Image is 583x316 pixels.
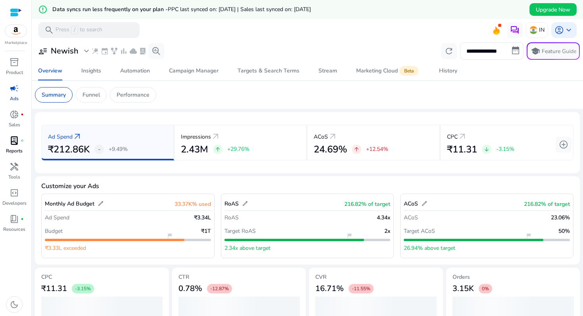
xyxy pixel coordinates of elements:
[139,47,147,55] span: lab_profile
[10,84,19,93] span: campaign
[73,132,82,141] a: arrow_outward
[56,26,102,34] p: Press to search
[404,244,455,252] p: 26.94% above target
[75,286,91,292] span: -3.15%
[356,68,420,74] div: Marketing Cloud
[404,213,418,222] p: ACoS
[315,274,437,281] h5: CVR
[559,140,568,149] span: add_circle
[82,46,91,56] span: expand_more
[564,25,573,35] span: keyboard_arrow_down
[352,286,370,292] span: -11.55%
[178,274,300,281] h5: CTR
[120,47,128,55] span: bar_chart
[117,91,150,99] p: Performance
[38,5,48,14] mat-icon: error_outline
[41,183,99,190] h4: Customize your Ads
[48,144,90,155] h2: ₹212.86K
[210,286,229,292] span: -12.87%
[482,286,489,292] span: 0%
[51,46,79,56] h3: Newish
[82,91,100,99] p: Funnel
[377,213,390,222] p: 4.34
[387,214,390,221] span: x
[6,147,23,154] p: Reports
[542,48,576,55] p: Feature Guide
[201,227,211,235] p: ₹1T
[21,217,24,221] span: fiber_manual_record
[169,68,219,74] div: Campaign Manager
[496,147,514,152] p: -3.15%
[45,201,94,207] h5: Monthly Ad Budget
[10,188,19,198] span: code_blocks
[211,132,221,141] a: arrow_outward
[2,200,27,207] p: Developers
[10,136,19,145] span: lab_profile
[314,133,328,141] p: ACoS
[404,201,418,207] h5: ACoS
[148,43,164,59] button: search_insights
[215,146,221,152] span: arrow_upward
[527,42,580,60] button: schoolFeature Guide
[168,6,311,13] span: PPC last synced on: [DATE] | Sales last synced on: [DATE]
[328,132,338,141] a: arrow_outward
[346,233,353,239] span: flag_2
[45,244,86,252] p: ₹3.33L exceeded
[447,133,458,141] p: CPC
[458,132,467,141] a: arrow_outward
[167,233,173,239] span: flag_2
[5,25,27,37] img: amazon.svg
[399,66,418,76] span: Beta
[21,113,24,116] span: fiber_manual_record
[91,47,99,55] span: wand_stars
[152,46,161,56] span: search_insights
[194,213,211,222] p: ₹3.34L
[224,201,239,207] h5: RoAS
[238,68,299,74] div: Targets & Search Terms
[44,25,54,35] span: search
[387,227,390,235] span: x
[318,68,337,74] div: Stream
[404,227,435,235] p: Target ACoS
[8,173,20,181] p: Tools
[45,227,63,235] p: Budget
[483,146,490,152] span: arrow_downward
[384,227,390,235] p: 2
[366,147,388,152] p: +12.54%
[224,244,270,252] p: 2.34x above target
[539,23,545,37] p: IN
[181,144,208,155] h2: 2.43M
[441,43,457,59] button: refresh
[10,162,19,171] span: handyman
[38,68,62,74] div: Overview
[353,146,360,152] span: arrow_upward
[315,284,344,293] h3: 16.71%
[178,284,202,293] h3: 0.78%
[9,121,20,128] p: Sales
[109,147,128,152] p: +9.49%
[21,139,24,142] span: fiber_manual_record
[551,213,570,222] p: 23.06%
[41,274,163,281] h5: CPC
[453,274,574,281] h5: Orders
[529,26,537,34] img: in.svg
[10,110,19,119] span: donut_small
[5,40,27,46] p: Marketplace
[42,91,66,99] p: Summary
[10,214,19,224] span: book_4
[525,233,532,239] span: flag_2
[531,46,540,56] span: school
[98,145,101,154] span: -
[227,147,249,152] p: +29.76%
[556,137,571,152] button: add_circle
[110,47,118,55] span: family_history
[6,69,23,76] p: Product
[129,47,137,55] span: cloud
[3,226,25,233] p: Resources
[48,133,73,141] p: Ad Spend
[224,213,239,222] p: RoAS
[52,6,311,13] h5: Data syncs run less frequently on your plan -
